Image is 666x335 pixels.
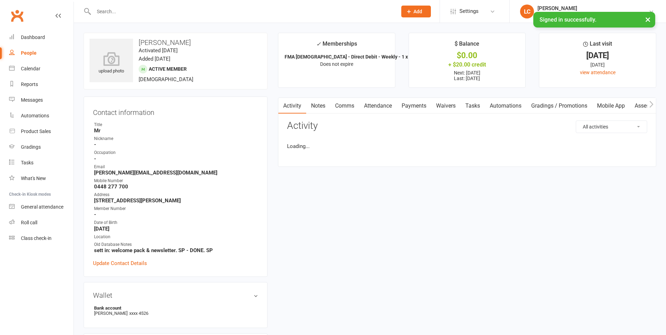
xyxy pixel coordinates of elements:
div: $ Balance [455,39,479,52]
strong: FMA [DEMOGRAPHIC_DATA] - Direct Debit - Weekly - 1 x pe... [285,54,419,60]
div: + $20.00 credit [415,61,519,68]
strong: - [94,141,258,148]
time: Added [DATE] [139,56,170,62]
a: Automations [485,98,526,114]
li: Loading... [287,142,647,150]
a: Comms [330,98,359,114]
a: Gradings [9,139,73,155]
div: Occupation [94,149,258,156]
div: Email [94,164,258,170]
a: view attendance [580,70,615,75]
span: Active member [149,66,187,72]
div: Calendar [21,66,40,71]
a: Gradings / Promotions [526,98,592,114]
strong: Bank account [94,305,255,311]
a: General attendance kiosk mode [9,199,73,215]
a: Attendance [359,98,397,114]
div: LC [520,5,534,18]
a: Reports [9,77,73,92]
a: Class kiosk mode [9,231,73,246]
div: [PERSON_NAME] Martial Arts and Fitness Academy [537,11,649,18]
button: Add [401,6,431,17]
div: Gradings [21,144,41,150]
h3: Wallet [93,291,258,299]
li: [PERSON_NAME] [93,304,258,317]
span: Signed in successfully. [540,16,596,23]
i: ✓ [316,41,321,47]
div: Address [94,192,258,198]
div: Last visit [583,39,612,52]
div: Location [94,234,258,240]
span: xxxx 4526 [129,311,148,316]
strong: Mr [94,127,258,134]
h3: Contact information [93,106,258,116]
a: Activity [278,98,306,114]
div: upload photo [90,52,133,75]
a: Messages [9,92,73,108]
div: [DATE] [545,52,650,59]
a: What's New [9,171,73,186]
div: Old Database Notes [94,241,258,248]
strong: [STREET_ADDRESS][PERSON_NAME] [94,197,258,204]
div: Memberships [316,39,357,52]
div: Mobile Number [94,178,258,184]
h3: Activity [287,120,647,131]
input: Search... [92,7,392,16]
span: Does not expire [320,61,353,67]
span: Add [413,9,422,14]
h3: [PERSON_NAME] [90,39,262,46]
div: Class check-in [21,235,52,241]
div: Automations [21,113,49,118]
div: Product Sales [21,128,51,134]
strong: - [94,211,258,218]
span: Settings [459,3,479,19]
div: Title [94,122,258,128]
a: Product Sales [9,124,73,139]
a: Clubworx [8,7,26,24]
a: Tasks [460,98,485,114]
a: Mobile App [592,98,630,114]
time: Activated [DATE] [139,47,178,54]
strong: - [94,156,258,162]
a: Update Contact Details [93,259,147,267]
a: Waivers [431,98,460,114]
strong: sett in: welcome pack & newsletter. SP - DONE. SP [94,247,258,254]
div: [DATE] [545,61,650,69]
button: × [642,12,654,27]
div: Reports [21,81,38,87]
a: Calendar [9,61,73,77]
div: Dashboard [21,34,45,40]
a: People [9,45,73,61]
a: Notes [306,98,330,114]
p: Next: [DATE] Last: [DATE] [415,70,519,81]
div: Member Number [94,205,258,212]
a: Automations [9,108,73,124]
a: Dashboard [9,30,73,45]
div: [PERSON_NAME] [537,5,649,11]
div: Nickname [94,135,258,142]
div: Messages [21,97,43,103]
strong: [DATE] [94,226,258,232]
div: People [21,50,37,56]
div: Roll call [21,220,37,225]
a: Roll call [9,215,73,231]
strong: 0448 277 700 [94,184,258,190]
strong: [PERSON_NAME][EMAIL_ADDRESS][DOMAIN_NAME] [94,170,258,176]
a: Tasks [9,155,73,171]
div: What's New [21,176,46,181]
a: Payments [397,98,431,114]
div: General attendance [21,204,63,210]
div: Tasks [21,160,33,165]
div: Date of Birth [94,219,258,226]
div: $0.00 [415,52,519,59]
span: [DEMOGRAPHIC_DATA] [139,76,193,83]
